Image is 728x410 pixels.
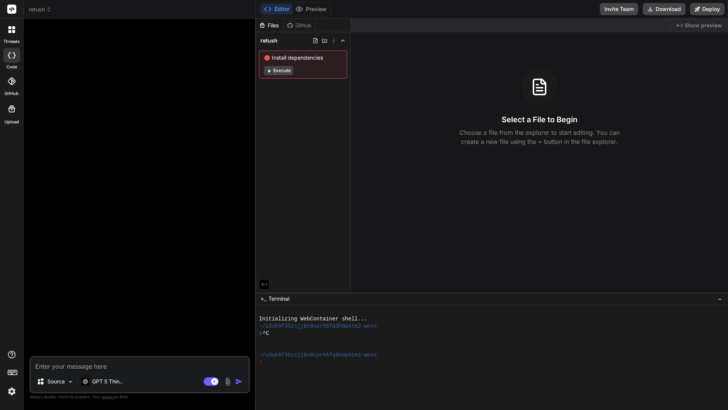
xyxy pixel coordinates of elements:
[690,3,725,15] button: Deploy
[30,393,250,401] p: Always double-check its answers. Your in Bind
[67,378,74,385] img: Pick Models
[264,66,293,75] button: Execute
[259,315,367,323] span: Initializing WebContainer shell...
[264,54,342,61] span: Install dependencies
[261,4,292,14] button: Editor
[102,394,115,399] span: privacy
[718,295,722,303] span: −
[259,359,263,366] span: ❯
[82,378,89,385] img: GPT 5 Thinking High
[685,22,722,29] span: Show preview
[284,22,315,29] div: Github
[263,330,269,337] span: ^C
[716,293,723,305] button: −
[600,3,638,15] button: Invite Team
[268,295,289,303] span: Terminal
[643,3,686,15] button: Download
[259,352,377,359] span: ~/u3uk0f35zsjjbn9cprh6fq9h0p4tm2-wnxx
[260,295,266,303] span: >_
[455,128,624,146] p: Choose a file from the explorer to start editing. You can create a new file using the + button in...
[256,22,284,29] div: Files
[502,114,577,125] h3: Select a File to Begin
[223,377,232,386] img: attachment
[235,378,243,385] img: icon
[259,323,377,330] span: ~/u3uk0f35zsjjbn9cprh6fq9h0p4tm2-wnxx
[5,385,18,398] img: settings
[5,119,19,125] label: Upload
[47,378,65,385] p: Source
[6,64,17,70] label: code
[5,90,19,97] label: GitHub
[259,330,263,337] span: ❯
[29,6,52,13] span: retush
[260,37,278,44] span: retush
[292,4,329,14] button: Preview
[3,38,20,45] label: threads
[92,378,122,385] p: GPT 5 Thin..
